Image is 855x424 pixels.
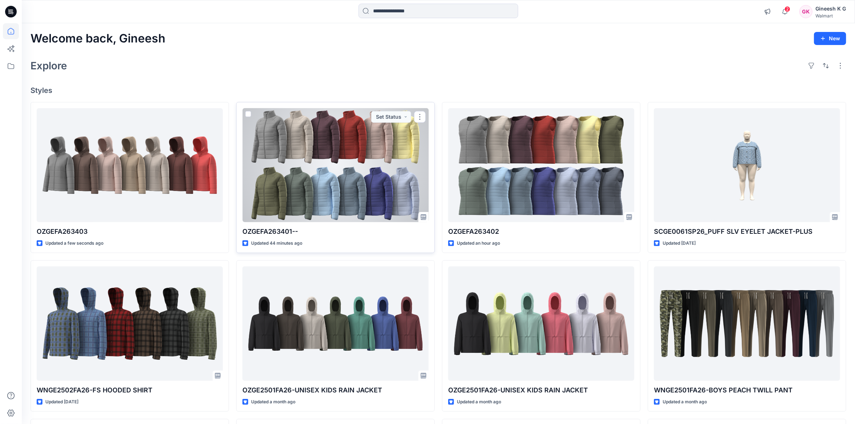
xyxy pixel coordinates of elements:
[448,266,634,380] a: OZGE2501FA26-UNISEX KIDS RAIN JACKET
[30,60,67,72] h2: Explore
[654,227,840,237] p: SCGE0061SP26_PUFF SLV EYELET JACKET-PLUS
[242,108,429,222] a: OZGEFA263401--
[242,266,429,380] a: OZGE2501FA26-UNISEX KIDS RAIN JACKET
[654,108,840,222] a: SCGE0061SP26_PUFF SLV EYELET JACKET-PLUS
[45,398,78,406] p: Updated [DATE]
[30,32,165,45] h2: Welcome back, Gineesh
[37,266,223,380] a: WNGE2502FA26-FS HOODED SHIRT
[30,86,846,95] h4: Styles
[815,4,846,13] div: Gineesh K G
[242,227,429,237] p: OZGEFA263401--
[37,385,223,395] p: WNGE2502FA26-FS HOODED SHIRT
[785,6,790,12] span: 2
[242,385,429,395] p: OZGE2501FA26-UNISEX KIDS RAIN JACKET
[654,266,840,380] a: WNGE2501FA26-BOYS PEACH TWILL PANT
[448,108,634,222] a: OZGEFA263402
[251,398,295,406] p: Updated a month ago
[251,240,302,247] p: Updated 44 minutes ago
[799,5,813,18] div: GK
[457,398,501,406] p: Updated a month ago
[815,13,846,19] div: Walmart
[37,108,223,222] a: OZGEFA263403
[663,398,707,406] p: Updated a month ago
[37,227,223,237] p: OZGEFA263403
[814,32,846,45] button: New
[663,240,696,247] p: Updated [DATE]
[654,385,840,395] p: WNGE2501FA26-BOYS PEACH TWILL PANT
[448,385,634,395] p: OZGE2501FA26-UNISEX KIDS RAIN JACKET
[457,240,500,247] p: Updated an hour ago
[45,240,103,247] p: Updated a few seconds ago
[448,227,634,237] p: OZGEFA263402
